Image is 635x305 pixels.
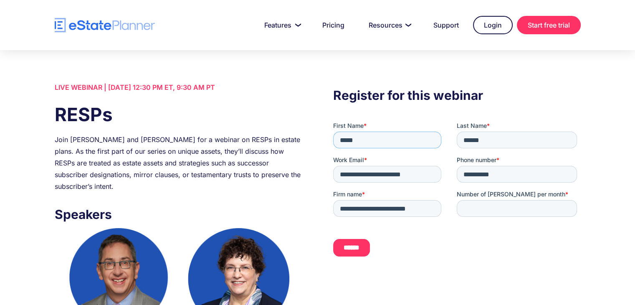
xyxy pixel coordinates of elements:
div: Join [PERSON_NAME] and [PERSON_NAME] for a webinar on RESPs in estate plans. As the first part of... [55,134,302,192]
a: Support [423,17,469,33]
h3: Speakers [55,205,302,224]
iframe: Form 0 [333,122,580,271]
div: LIVE WEBINAR | [DATE] 12:30 PM ET, 9:30 AM PT [55,81,302,93]
a: Pricing [312,17,354,33]
a: home [55,18,155,33]
a: Features [254,17,308,33]
a: Resources [359,17,419,33]
h1: RESPs [55,102,302,127]
a: Start free trial [517,16,581,34]
a: Login [473,16,513,34]
h3: Register for this webinar [333,86,580,105]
